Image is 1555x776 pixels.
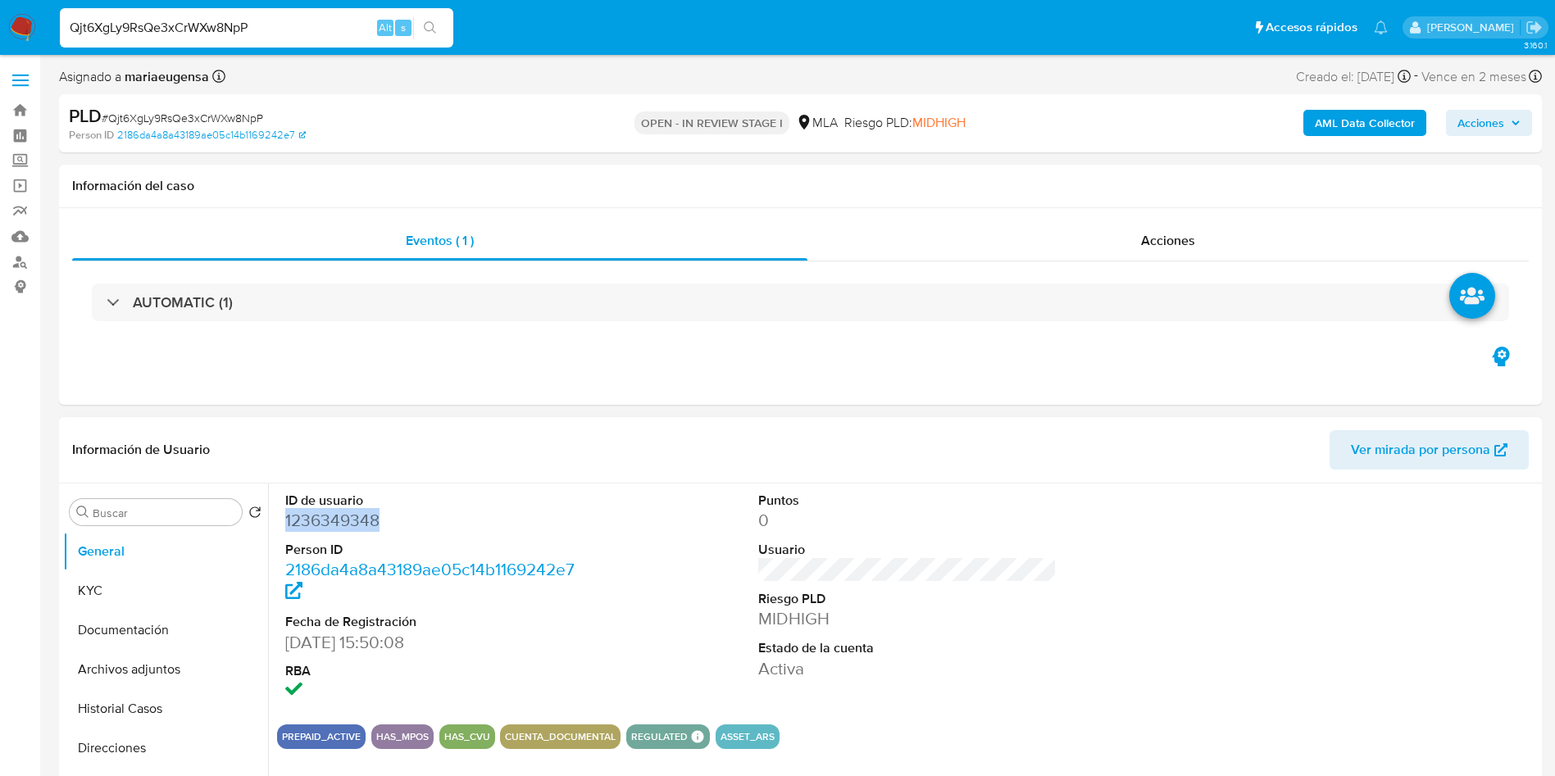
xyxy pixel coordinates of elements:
[285,613,584,631] dt: Fecha de Registración
[796,114,838,132] div: MLA
[102,110,263,126] span: # Qjt6XgLy9RsQe3xCrWXw8NpP
[1315,110,1415,136] b: AML Data Collector
[413,16,447,39] button: search-icon
[76,506,89,519] button: Buscar
[285,557,575,604] a: 2186da4a8a43189ae05c14b1169242e7
[634,111,789,134] p: OPEN - IN REVIEW STAGE I
[69,102,102,129] b: PLD
[69,128,114,143] b: Person ID
[133,293,233,311] h3: AUTOMATIC (1)
[1446,110,1532,136] button: Acciones
[1427,20,1520,35] p: mariaeugenia.sanchez@mercadolibre.com
[1266,19,1357,36] span: Accesos rápidos
[285,492,584,510] dt: ID de usuario
[1525,19,1543,36] a: Salir
[1374,20,1388,34] a: Notificaciones
[285,631,584,654] dd: [DATE] 15:50:08
[63,728,268,768] button: Direcciones
[1457,110,1504,136] span: Acciones
[1330,430,1529,470] button: Ver mirada por persona
[1141,231,1195,250] span: Acciones
[758,492,1057,510] dt: Puntos
[117,128,306,143] a: 2186da4a8a43189ae05c14b1169242e7
[63,532,268,571] button: General
[285,509,584,532] dd: 1236349348
[1303,110,1426,136] button: AML Data Collector
[758,607,1057,630] dd: MIDHIGH
[758,590,1057,608] dt: Riesgo PLD
[63,610,268,650] button: Documentación
[93,506,235,520] input: Buscar
[844,114,966,132] span: Riesgo PLD:
[285,662,584,680] dt: RBA
[72,442,210,458] h1: Información de Usuario
[912,113,966,132] span: MIDHIGH
[121,67,209,86] b: mariaeugensa
[63,571,268,610] button: KYC
[92,284,1509,321] div: AUTOMATIC (1)
[758,509,1057,532] dd: 0
[72,178,1529,194] h1: Información del caso
[63,650,268,689] button: Archivos adjuntos
[63,689,268,728] button: Historial Casos
[406,231,474,250] span: Eventos ( 1 )
[379,20,392,35] span: Alt
[285,541,584,559] dt: Person ID
[1351,430,1490,470] span: Ver mirada por persona
[1296,66,1411,88] div: Creado el: [DATE]
[1414,66,1418,88] span: -
[59,68,209,86] span: Asignado a
[758,657,1057,680] dd: Activa
[758,639,1057,657] dt: Estado de la cuenta
[248,506,261,524] button: Volver al orden por defecto
[60,17,453,39] input: Buscar usuario o caso...
[1421,68,1526,86] span: Vence en 2 meses
[401,20,406,35] span: s
[758,541,1057,559] dt: Usuario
